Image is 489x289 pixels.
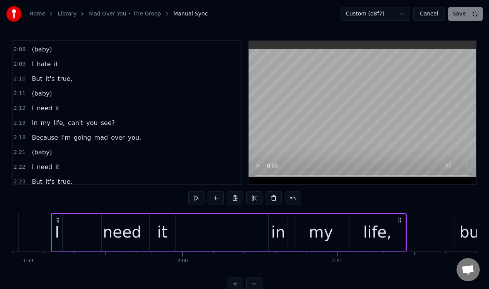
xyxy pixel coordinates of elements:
[94,133,109,142] span: mad
[36,104,53,113] span: need
[332,258,342,264] div: 2:01
[110,133,126,142] span: over
[157,221,168,244] div: it
[29,10,45,18] a: Home
[413,7,445,21] button: Cancel
[14,104,26,112] span: 2:12
[58,10,77,18] a: Library
[31,74,43,83] span: But
[36,162,53,171] span: need
[127,133,142,142] span: you,
[53,60,59,68] span: it
[45,177,55,186] span: it's
[53,118,65,127] span: life,
[6,6,22,22] img: youka
[14,46,26,53] span: 2:08
[31,148,53,157] span: (baby)
[45,74,55,83] span: it's
[363,221,392,244] div: life,
[57,74,73,83] span: true,
[14,60,26,68] span: 2:09
[60,133,72,142] span: I'm
[89,10,161,18] a: Mad Over You • The Groop
[100,118,116,127] span: see?
[31,45,53,54] span: (baby)
[14,178,26,186] span: 2:23
[31,104,34,113] span: I
[55,104,60,113] span: it
[31,60,34,68] span: I
[55,162,60,171] span: it
[177,258,188,264] div: 2:00
[14,149,26,156] span: 2:21
[14,119,26,127] span: 2:13
[14,90,26,97] span: 2:11
[29,10,208,18] nav: breadcrumb
[31,177,43,186] span: But
[36,60,51,68] span: hate
[103,221,141,244] div: need
[40,118,51,127] span: my
[14,75,26,83] span: 2:10
[309,221,333,244] div: my
[31,118,38,127] span: In
[31,162,34,171] span: I
[14,163,26,171] span: 2:22
[271,221,285,244] div: in
[85,118,98,127] span: you
[73,133,92,142] span: going
[31,89,53,98] span: (baby)
[14,134,26,142] span: 2:18
[55,221,60,244] div: I
[460,221,485,244] div: but
[174,10,208,18] span: Manual Sync
[31,133,59,142] span: Because
[457,258,480,281] div: Open chat
[23,258,33,264] div: 1:59
[57,177,73,186] span: true,
[67,118,84,127] span: can't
